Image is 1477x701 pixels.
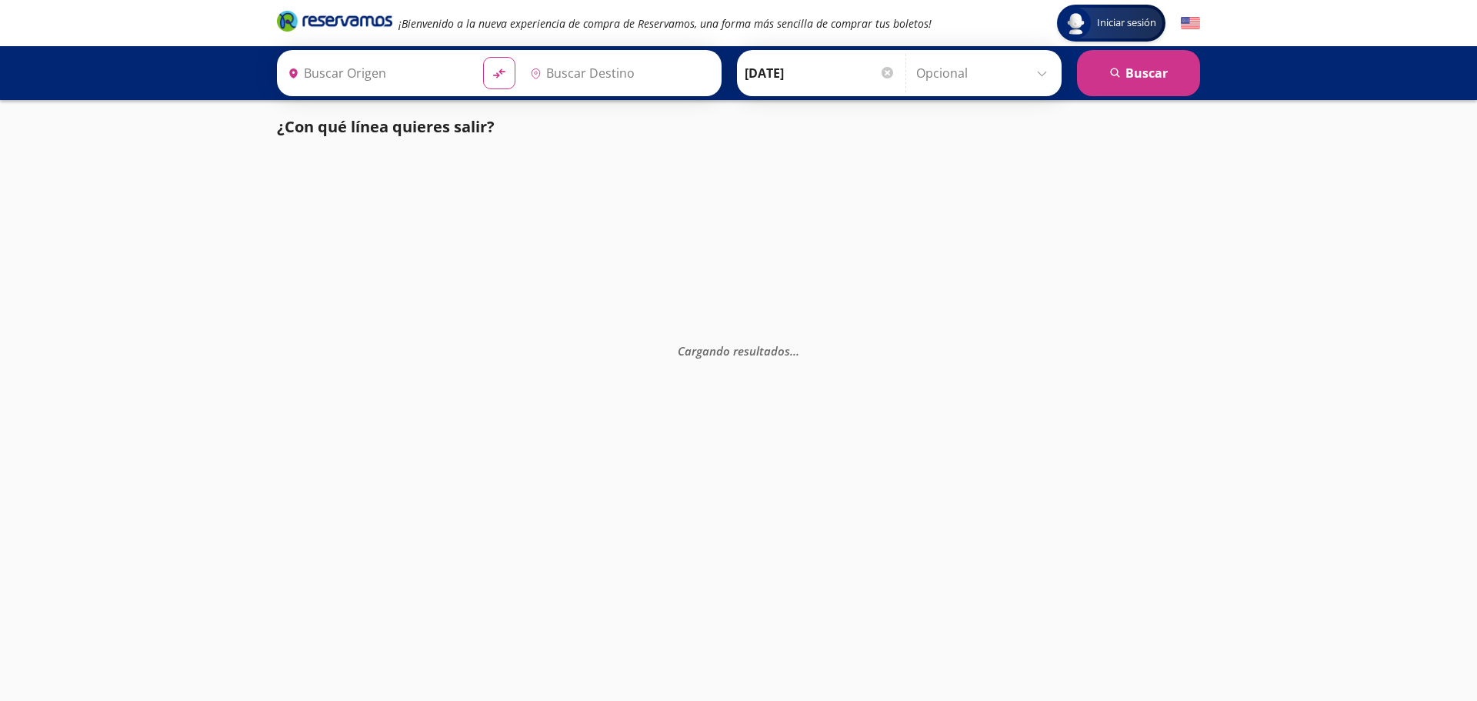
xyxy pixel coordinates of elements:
[277,9,392,32] i: Brand Logo
[398,16,932,31] em: ¡Bienvenido a la nueva experiencia de compra de Reservamos, una forma más sencilla de comprar tus...
[790,342,793,358] span: .
[793,342,796,358] span: .
[282,54,471,92] input: Buscar Origen
[1077,50,1200,96] button: Buscar
[916,54,1054,92] input: Opcional
[678,342,799,358] em: Cargando resultados
[1181,14,1200,33] button: English
[796,342,799,358] span: .
[745,54,895,92] input: Elegir Fecha
[1091,15,1162,31] span: Iniciar sesión
[524,54,713,92] input: Buscar Destino
[277,9,392,37] a: Brand Logo
[277,115,495,139] p: ¿Con qué línea quieres salir?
